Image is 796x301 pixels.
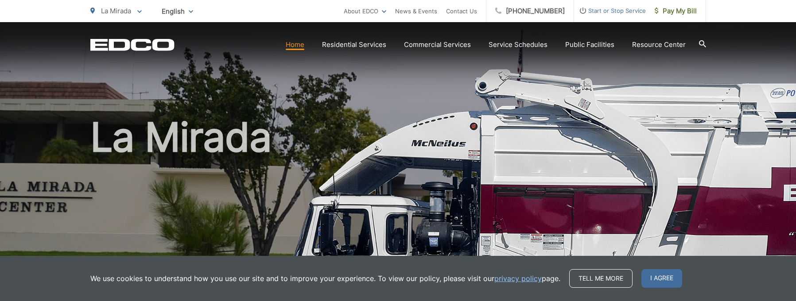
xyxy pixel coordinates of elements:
a: Public Facilities [565,39,614,50]
span: I agree [641,269,682,288]
a: Resource Center [632,39,686,50]
a: Service Schedules [489,39,547,50]
a: privacy policy [494,273,542,284]
a: Residential Services [322,39,386,50]
p: We use cookies to understand how you use our site and to improve your experience. To view our pol... [90,273,560,284]
a: EDCD logo. Return to the homepage. [90,39,175,51]
span: La Mirada [101,7,131,15]
a: News & Events [395,6,437,16]
a: About EDCO [344,6,386,16]
a: Home [286,39,304,50]
a: Commercial Services [404,39,471,50]
a: Contact Us [446,6,477,16]
span: Pay My Bill [655,6,697,16]
a: Tell me more [569,269,633,288]
span: English [155,4,200,19]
